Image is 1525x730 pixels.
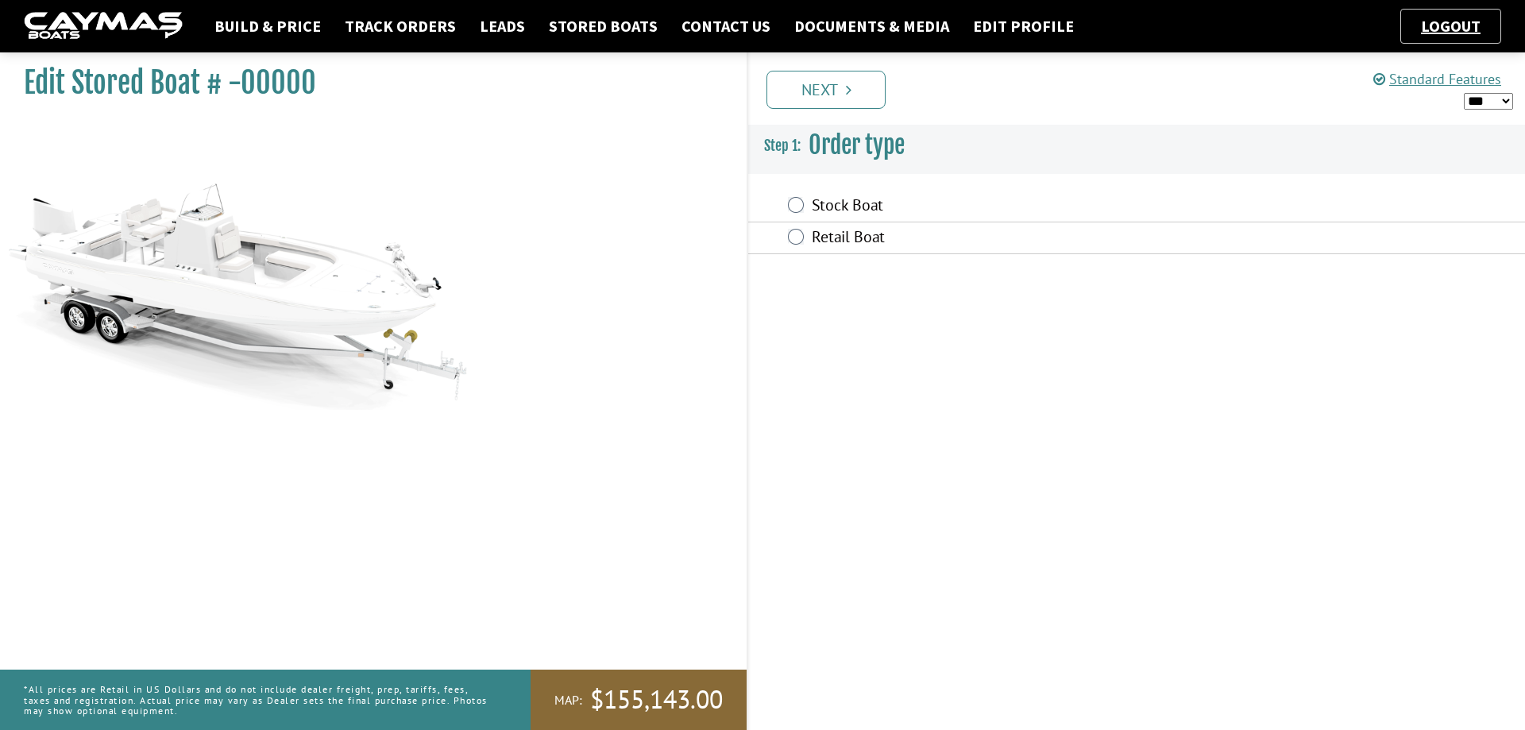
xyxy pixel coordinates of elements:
a: Stored Boats [541,16,666,37]
a: Standard Features [1373,70,1501,88]
a: Contact Us [674,16,778,37]
span: MAP: [554,692,582,709]
h3: Order type [748,116,1525,175]
ul: Pagination [762,68,1525,109]
label: Retail Boat [812,227,1240,250]
p: *All prices are Retail in US Dollars and do not include dealer freight, prep, tariffs, fees, taxe... [24,676,495,724]
a: Logout [1413,16,1488,36]
a: Next [766,71,886,109]
a: Track Orders [337,16,464,37]
a: Edit Profile [965,16,1082,37]
h1: Edit Stored Boat # -00000 [24,65,707,101]
span: $155,143.00 [590,683,723,716]
img: caymas-dealer-connect-2ed40d3bc7270c1d8d7ffb4b79bf05adc795679939227970def78ec6f6c03838.gif [24,12,183,41]
a: MAP:$155,143.00 [531,670,747,730]
label: Stock Boat [812,195,1240,218]
a: Build & Price [207,16,329,37]
a: Documents & Media [786,16,957,37]
a: Leads [472,16,533,37]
